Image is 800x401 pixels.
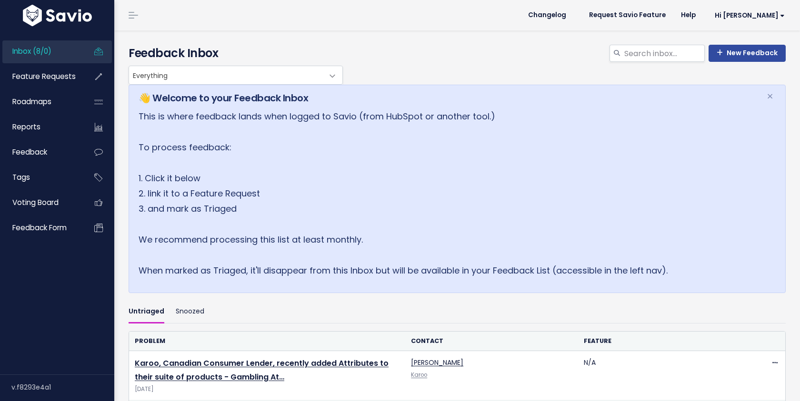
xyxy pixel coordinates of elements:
[2,192,79,214] a: Voting Board
[703,8,792,23] a: Hi [PERSON_NAME]
[12,46,51,56] span: Inbox (8/0)
[2,217,79,239] a: Feedback form
[12,97,51,107] span: Roadmaps
[405,332,578,351] th: Contact
[2,40,79,62] a: Inbox (8/0)
[2,91,79,113] a: Roadmaps
[20,5,94,26] img: logo-white.9d6f32f41409.svg
[767,88,773,104] span: ×
[12,147,47,157] span: Feedback
[623,45,705,62] input: Search inbox...
[578,351,751,401] td: N/A
[11,375,114,400] div: v.f8293e4a1
[411,358,463,367] a: [PERSON_NAME]
[2,116,79,138] a: Reports
[12,122,40,132] span: Reports
[673,8,703,22] a: Help
[129,301,786,323] ul: Filter feature requests
[129,301,164,323] a: Untriaged
[12,197,59,207] span: Voting Board
[2,66,79,88] a: Feature Requests
[135,384,400,394] span: [DATE]
[709,45,786,62] a: New Feedback
[757,85,783,108] button: Close
[129,66,323,84] span: Everything
[129,332,405,351] th: Problem
[139,109,755,278] p: This is where feedback lands when logged to Savio (from HubSpot or another tool.) To process feed...
[578,332,751,351] th: Feature
[12,223,67,233] span: Feedback form
[139,91,755,105] h5: 👋 Welcome to your Feedback Inbox
[176,301,204,323] a: Snoozed
[411,371,427,379] a: Karoo
[129,45,786,62] h4: Feedback Inbox
[129,66,343,85] span: Everything
[528,12,566,19] span: Changelog
[135,358,389,382] a: Karoo, Canadian Consumer Lender, recently added Attributes to their suite of products - Gambling At…
[581,8,673,22] a: Request Savio Feature
[2,166,79,188] a: Tags
[2,141,79,163] a: Feedback
[12,172,30,182] span: Tags
[715,12,785,19] span: Hi [PERSON_NAME]
[12,71,76,81] span: Feature Requests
